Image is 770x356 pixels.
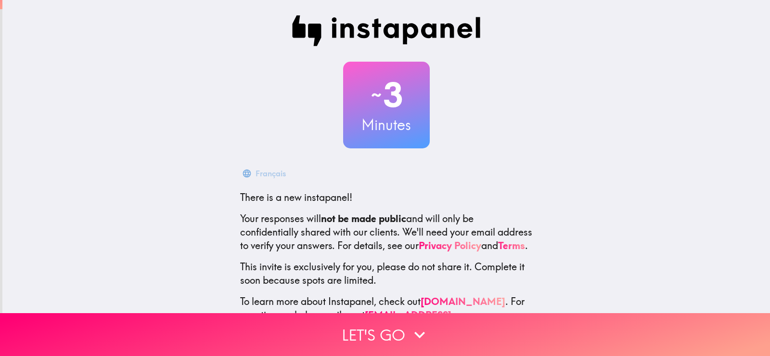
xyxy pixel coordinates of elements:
p: To learn more about Instapanel, check out . For questions or help, email us at . [240,295,533,335]
a: [DOMAIN_NAME] [421,295,505,307]
button: Français [240,164,290,183]
b: not be made public [321,212,406,224]
h2: 3 [343,75,430,115]
p: This invite is exclusively for you, please do not share it. Complete it soon because spots are li... [240,260,533,287]
p: Your responses will and will only be confidentially shared with our clients. We'll need your emai... [240,212,533,252]
h3: Minutes [343,115,430,135]
img: Instapanel [292,15,481,46]
span: ~ [370,80,383,109]
div: Français [256,167,286,180]
a: Terms [498,239,525,251]
span: There is a new instapanel! [240,191,352,203]
a: Privacy Policy [419,239,481,251]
